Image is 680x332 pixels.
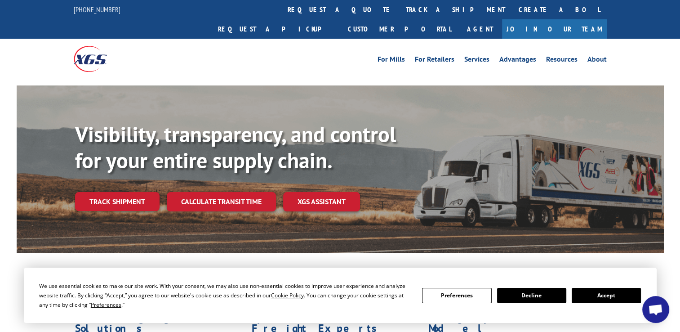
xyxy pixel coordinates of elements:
[415,56,454,66] a: For Retailers
[24,268,657,323] div: Cookie Consent Prompt
[271,292,304,299] span: Cookie Policy
[75,120,396,174] b: Visibility, transparency, and control for your entire supply chain.
[587,56,607,66] a: About
[378,56,405,66] a: For Mills
[422,288,491,303] button: Preferences
[572,288,641,303] button: Accept
[499,56,536,66] a: Advantages
[546,56,578,66] a: Resources
[502,19,607,39] a: Join Our Team
[75,192,160,211] a: Track shipment
[91,301,121,309] span: Preferences
[39,281,411,310] div: We use essential cookies to make our site work. With your consent, we may also use non-essential ...
[74,5,120,14] a: [PHONE_NUMBER]
[341,19,458,39] a: Customer Portal
[458,19,502,39] a: Agent
[167,192,276,211] a: Calculate transit time
[497,288,566,303] button: Decline
[642,296,669,323] a: Open chat
[464,56,489,66] a: Services
[211,19,341,39] a: Request a pickup
[283,192,360,211] a: XGS ASSISTANT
